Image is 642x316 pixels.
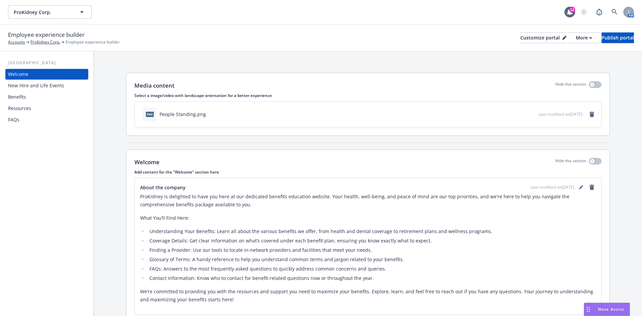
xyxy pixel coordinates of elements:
[134,169,602,175] p: Add content for the "Welcome" section here
[519,111,525,118] button: download file
[598,306,624,312] span: Nova Assist
[5,92,88,102] a: Benefits
[147,274,596,282] li: Contact Information: Know who to contact for benefit-related questions now or throughout the year.
[140,184,186,191] span: About the company
[530,111,536,118] button: preview file
[584,303,630,316] button: Nova Assist
[8,5,92,19] button: ProKidney Corp.
[588,110,596,118] a: remove
[8,80,64,91] div: New Hire and Life Events
[147,255,596,264] li: Glossary of Terms: A handy reference to help you understand common terms and jargon related to yo...
[593,5,606,19] a: Report a Bug
[584,303,593,316] div: Drag to move
[576,33,592,43] div: More
[147,237,596,245] li: Coverage Details: Get clear information on what’s covered under each benefit plan, ensuring you k...
[140,214,596,222] p: What You’ll Find Here:
[8,92,26,102] div: Benefits
[14,9,72,16] span: ProKidney Corp.
[140,193,596,209] p: ProKidney is delighted to have you here at our dedicated benefits education website. Your health,...
[602,32,634,43] button: Publish portal
[146,112,154,117] span: png
[569,7,575,13] div: 12
[608,5,621,19] a: Search
[147,246,596,254] li: Finding a Provider: Use our tools to locate in-network providers and facilities that meet your ne...
[159,111,206,118] div: People Standing.png
[5,103,88,114] a: Resources
[30,39,60,45] a: ProKidney Corp.
[140,288,596,304] p: We’re committed to providing you with the resources and support you need to maximize your benefit...
[555,81,586,90] p: Hide this section
[8,69,28,80] div: Welcome
[520,33,566,43] div: Customize portal
[134,158,159,167] p: Welcome
[577,183,585,191] a: editPencil
[520,32,566,43] button: Customize portal
[5,80,88,91] a: New Hire and Life Events
[588,183,596,191] a: remove
[602,33,634,43] div: Publish portal
[5,114,88,125] a: FAQs
[8,39,25,45] a: Accounts
[134,81,175,90] p: Media content
[531,184,574,190] span: Last modified on [DATE]
[147,265,596,273] li: FAQs: Answers to the most frequently asked questions to quickly address common concerns and queries.
[539,111,582,117] span: Last modified on [DATE]
[147,227,596,235] li: Understanding Your Benefits: Learn all about the various benefits we offer, from health and denta...
[555,158,586,167] p: Hide this section
[8,30,85,39] span: Employee experience builder
[577,5,591,19] a: Start snowing
[568,32,600,43] button: More
[8,103,31,114] div: Resources
[5,60,88,66] div: [GEOGRAPHIC_DATA]
[8,114,19,125] div: FAQs
[5,69,88,80] a: Welcome
[134,93,602,98] p: Select a image/video with landscape orientation for a better experience
[66,39,120,45] span: Employee experience builder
